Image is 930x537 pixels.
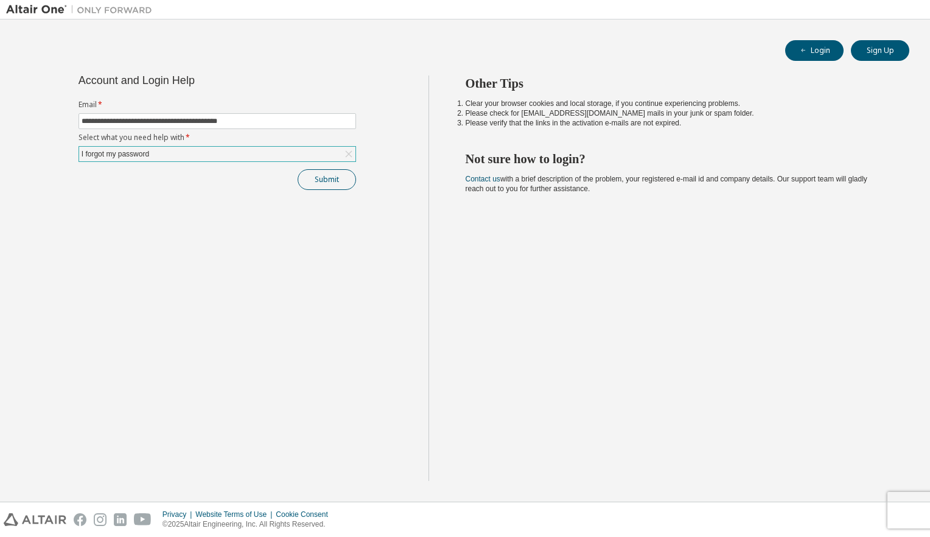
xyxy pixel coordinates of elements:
div: I forgot my password [80,147,151,161]
div: Website Terms of Use [195,510,276,519]
label: Select what you need help with [79,133,356,142]
div: Privacy [163,510,195,519]
img: instagram.svg [94,513,107,526]
img: Altair One [6,4,158,16]
button: Submit [298,169,356,190]
p: © 2025 Altair Engineering, Inc. All Rights Reserved. [163,519,335,530]
button: Login [785,40,844,61]
img: youtube.svg [134,513,152,526]
img: altair_logo.svg [4,513,66,526]
a: Contact us [466,175,500,183]
img: linkedin.svg [114,513,127,526]
li: Clear your browser cookies and local storage, if you continue experiencing problems. [466,99,888,108]
div: Account and Login Help [79,75,301,85]
li: Please verify that the links in the activation e-mails are not expired. [466,118,888,128]
img: facebook.svg [74,513,86,526]
button: Sign Up [851,40,909,61]
h2: Not sure how to login? [466,151,888,167]
div: Cookie Consent [276,510,335,519]
span: with a brief description of the problem, your registered e-mail id and company details. Our suppo... [466,175,867,193]
label: Email [79,100,356,110]
div: I forgot my password [79,147,355,161]
h2: Other Tips [466,75,888,91]
li: Please check for [EMAIL_ADDRESS][DOMAIN_NAME] mails in your junk or spam folder. [466,108,888,118]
